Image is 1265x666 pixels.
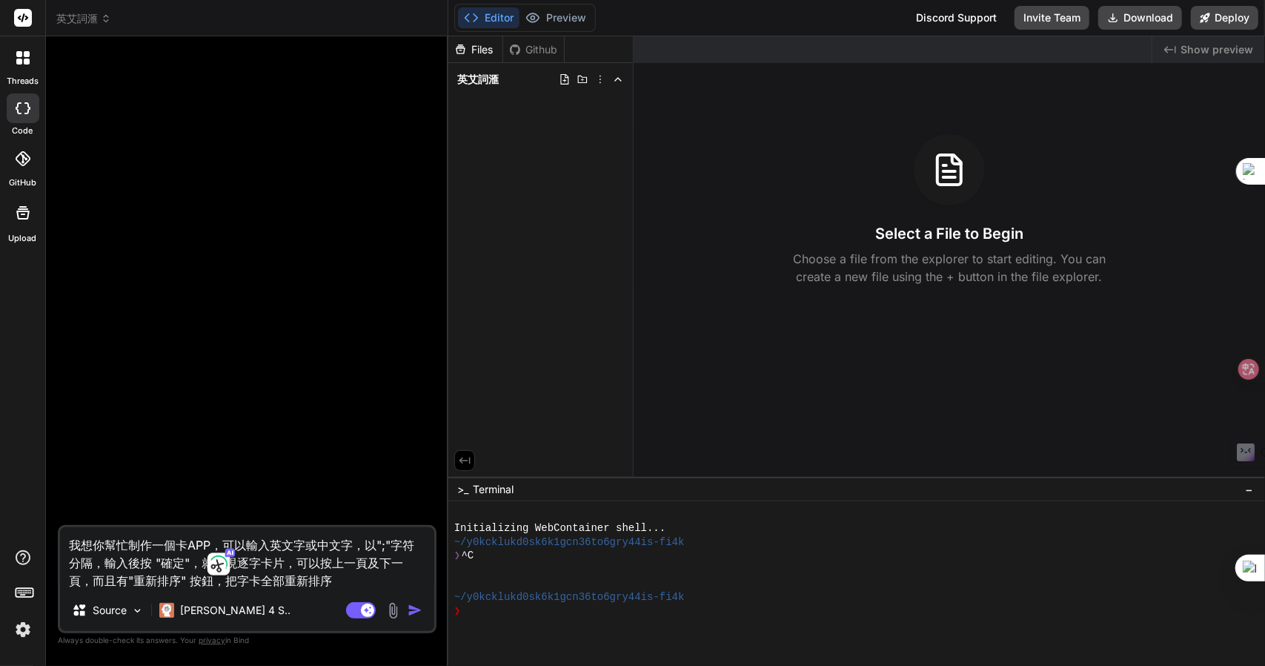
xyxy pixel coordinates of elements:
button: Preview [519,7,592,28]
div: Github [503,42,564,57]
img: icon [408,603,422,618]
p: Choose a file from the explorer to start editing. You can create a new file using the + button in... [783,250,1115,286]
button: Download [1098,6,1182,30]
span: Initializing WebContainer shell... [454,521,666,535]
button: Editor [458,7,519,28]
img: settings [10,617,36,642]
button: − [1242,478,1256,501]
label: code [13,125,33,137]
p: Always double-check its answers. Your in Bind [58,633,436,647]
span: Show preview [1181,42,1253,57]
span: 英艾詞滙 [457,72,499,87]
label: Upload [9,232,37,245]
button: Deploy [1191,6,1258,30]
label: GitHub [9,177,36,189]
span: ~/y0kcklukd0sk6k1gcn36to6gry44is-fi4k [454,590,685,604]
img: Claude 4 Sonnet [159,603,174,618]
button: Invite Team [1015,6,1089,30]
span: ~/y0kcklukd0sk6k1gcn36to6gry44is-fi4k [454,535,685,550]
span: >_ [457,482,468,497]
label: threads [7,75,39,88]
div: Files [448,42,502,57]
img: attachment [385,602,402,619]
p: [PERSON_NAME] 4 S.. [180,603,290,618]
img: Pick Models [131,604,144,617]
span: Terminal [473,482,514,497]
span: − [1245,482,1253,497]
span: ^C [462,549,474,563]
h3: Select a File to Begin [875,223,1023,244]
p: Source [93,603,127,618]
textarea: 我想你幫忙制作一個卡APP，可以輸入英文字或中文字，以";"字符分隔，輸入後按 "確定"，就出現逐字卡片，可以按上一頁及下一頁，而且有"重新排序" 按鈕，把字卡全部重新排序 [60,527,434,590]
span: ❯ [454,549,462,563]
span: ❯ [454,604,462,619]
span: 英艾詞滙 [56,11,111,26]
span: privacy [199,636,225,644]
div: Discord Support [907,6,1006,30]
